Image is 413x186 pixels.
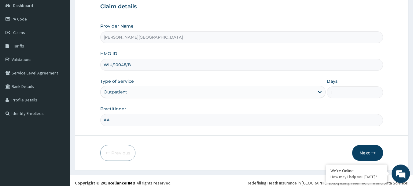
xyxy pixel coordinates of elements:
div: Outpatient [104,89,127,95]
div: Redefining Heath Insurance in [GEOGRAPHIC_DATA] using Telemedicine and Data Science! [247,180,408,186]
label: HMO ID [100,51,117,57]
span: We're online! [35,55,84,116]
input: Enter HMO ID [100,59,383,71]
label: Provider Name [100,23,134,29]
img: d_794563401_company_1708531726252_794563401 [11,31,25,46]
strong: Copyright © 2017 . [75,180,137,186]
a: RelianceHMO [109,180,135,186]
div: Chat with us now [32,34,103,42]
span: Claims [13,30,25,35]
button: Previous [100,145,135,161]
h3: Claim details [100,3,383,10]
div: Minimize live chat window [100,3,115,18]
button: Next [352,145,383,161]
label: Days [327,78,337,84]
div: We're Online! [330,168,382,173]
label: Type of Service [100,78,134,84]
p: How may I help you today? [330,174,382,180]
textarea: Type your message and hit 'Enter' [3,122,116,144]
label: Practitioner [100,106,126,112]
input: Enter Name [100,114,383,126]
span: Tariffs [13,43,24,49]
span: Dashboard [13,3,33,8]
